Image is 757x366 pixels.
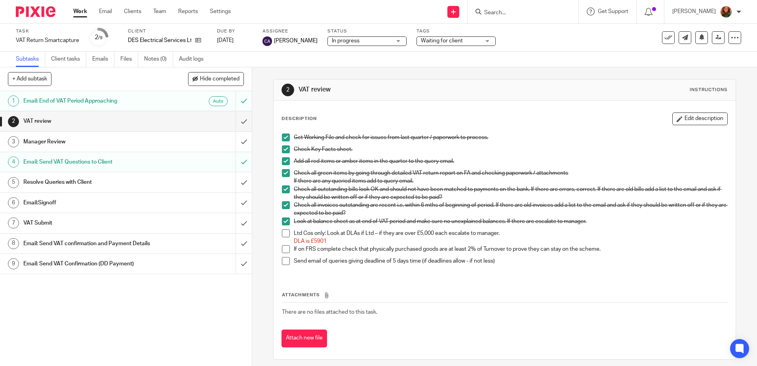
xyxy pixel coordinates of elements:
span: DLA is £5901 [294,238,327,244]
h1: Email: End of VAT Period Approaching [23,95,160,107]
p: Check all green items by going through detailed VAT return report on FA and checking paperwork / ... [294,169,727,177]
p: If there are any queried items add to query email. [294,177,727,185]
div: 3 [8,136,19,147]
a: Audit logs [179,51,209,67]
a: Team [153,8,166,15]
div: 2 [95,33,103,42]
h1: VAT review [23,115,160,127]
a: Work [73,8,87,15]
p: If on FRS complete check that physically purchased goods are at least 2% of Turnover to prove the... [294,245,727,253]
button: Edit description [672,112,728,125]
p: Description [281,116,317,122]
div: 8 [8,238,19,249]
div: Auto [209,96,228,106]
p: Add all red items or amber items in the quarter to the query email. [294,157,727,165]
a: Notes (0) [144,51,173,67]
p: Check all invoices outstanding are recent i.e. within 6 mths of beginning of period. If there are... [294,201,727,217]
div: 1 [8,95,19,107]
h1: VAT Submit [23,217,160,229]
div: 6 [8,197,19,208]
div: 7 [8,217,19,229]
div: VAT Return Smartcapture [16,36,79,44]
h1: Email: Send VAT confirmation and Payment Details [23,238,160,250]
div: 2 [281,84,294,96]
button: Hide completed [188,72,244,86]
span: There are no files attached to this task. [282,309,377,315]
h1: Manager Review [23,136,160,148]
p: Look at balance sheet as at end of VAT period and make sure no unexplained balances. If there are... [294,217,727,225]
span: Get Support [598,9,628,14]
span: In progress [332,38,359,44]
span: Waiting for client [421,38,463,44]
span: Hide completed [200,76,240,82]
div: 9 [8,258,19,269]
div: Instructions [690,87,728,93]
a: Files [120,51,138,67]
h1: Email:Signoff [23,197,160,209]
span: Attachments [282,293,320,297]
label: Assignee [262,28,318,34]
p: [PERSON_NAME] [672,8,716,15]
a: Emails [92,51,114,67]
a: Client tasks [51,51,86,67]
a: Email [99,8,112,15]
label: Client [128,28,207,34]
label: Status [327,28,407,34]
img: Pixie [16,6,55,17]
label: Task [16,28,79,34]
a: Reports [178,8,198,15]
h1: VAT review [299,86,521,94]
div: 4 [8,156,19,168]
a: Subtasks [16,51,45,67]
button: Attach new file [281,330,327,347]
p: Check Key Facts sheet. [294,145,727,153]
img: sallycropped.JPG [720,6,732,18]
p: Ltd Cos only: Look at DLAs if Ltd – if they are over £5,000 each escalate to manager. [294,229,727,237]
a: Settings [210,8,231,15]
small: /9 [98,36,103,40]
img: svg%3E [262,36,272,46]
h1: Email: Send VAT Questions to Client [23,156,160,168]
label: Tags [417,28,496,34]
div: 5 [8,177,19,188]
span: [DATE] [217,38,234,43]
div: 2 [8,116,19,127]
h1: Resolve Queries with Client [23,176,160,188]
a: Clients [124,8,141,15]
input: Search [483,10,555,17]
label: Due by [217,28,253,34]
span: [PERSON_NAME] [274,37,318,45]
p: Check all outstanding bills look OK and should not have been matched to payments on the bank. If ... [294,185,727,202]
h1: Email: Send VAT Confirmation (DD Payment) [23,258,160,270]
p: Get Working File and check for issues from last quarter / paperwork to process. [294,133,727,141]
button: + Add subtask [8,72,51,86]
p: DES Electrical Services Ltd [128,36,191,44]
p: Send email of queries giving deadline of 5 days time (if deadlines allow - if not less) [294,257,727,265]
